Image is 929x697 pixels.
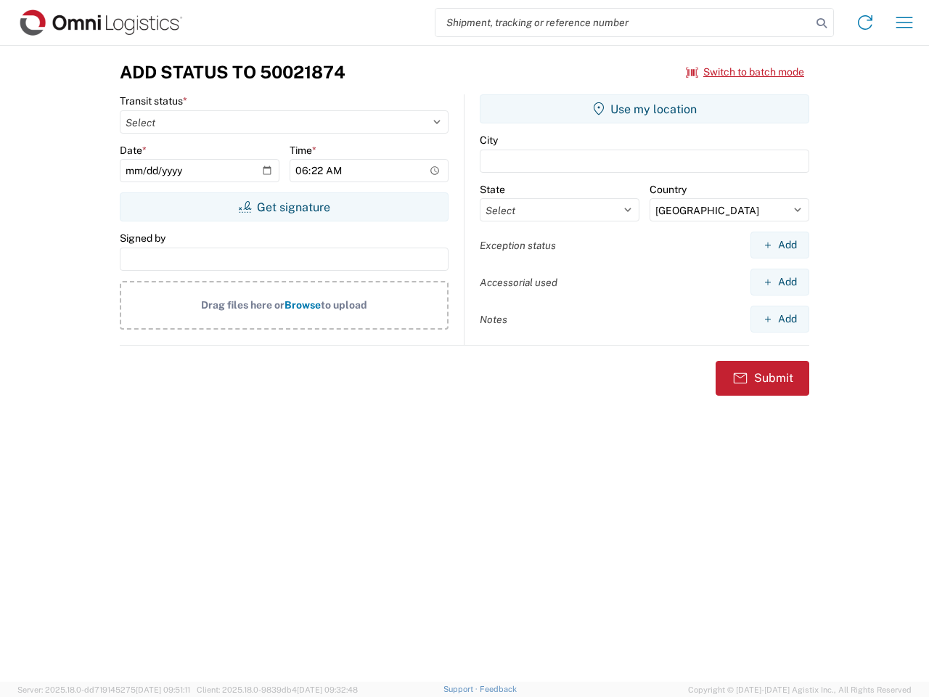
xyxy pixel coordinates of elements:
a: Feedback [480,685,517,693]
input: Shipment, tracking or reference number [435,9,811,36]
label: Transit status [120,94,187,107]
button: Switch to batch mode [686,60,804,84]
span: Browse [285,299,321,311]
label: Country [650,183,687,196]
label: Exception status [480,239,556,252]
a: Support [443,685,480,693]
span: to upload [321,299,367,311]
span: [DATE] 09:32:48 [297,685,358,694]
button: Get signature [120,192,449,221]
label: Accessorial used [480,276,557,289]
label: Notes [480,313,507,326]
span: Client: 2025.18.0-9839db4 [197,685,358,694]
button: Add [750,269,809,295]
h3: Add Status to 50021874 [120,62,345,83]
button: Add [750,306,809,333]
span: Server: 2025.18.0-dd719145275 [17,685,190,694]
label: Time [290,144,316,157]
label: Date [120,144,147,157]
span: Copyright © [DATE]-[DATE] Agistix Inc., All Rights Reserved [688,683,912,696]
label: State [480,183,505,196]
button: Submit [716,361,809,396]
button: Use my location [480,94,809,123]
label: Signed by [120,232,165,245]
label: City [480,134,498,147]
span: Drag files here or [201,299,285,311]
button: Add [750,232,809,258]
span: [DATE] 09:51:11 [136,685,190,694]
